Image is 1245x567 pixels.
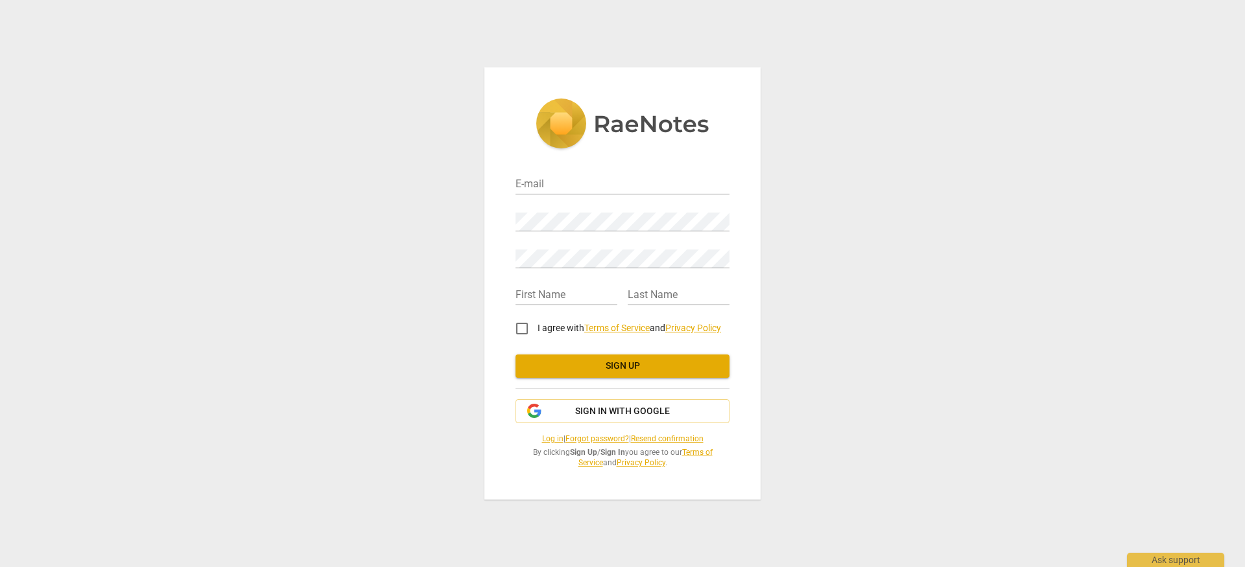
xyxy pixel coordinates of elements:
[1127,553,1224,567] div: Ask support
[536,98,709,152] img: 5ac2273c67554f335776073100b6d88f.svg
[631,434,704,443] a: Resend confirmation
[542,434,563,443] a: Log in
[600,448,625,457] b: Sign In
[570,448,597,457] b: Sign Up
[617,458,665,467] a: Privacy Policy
[584,323,650,333] a: Terms of Service
[565,434,629,443] a: Forgot password?
[516,434,729,445] span: | |
[516,399,729,424] button: Sign in with Google
[516,447,729,469] span: By clicking / you agree to our and .
[516,354,729,378] button: Sign up
[538,323,721,333] span: I agree with and
[665,323,721,333] a: Privacy Policy
[578,448,713,468] a: Terms of Service
[526,360,719,373] span: Sign up
[575,405,670,418] span: Sign in with Google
